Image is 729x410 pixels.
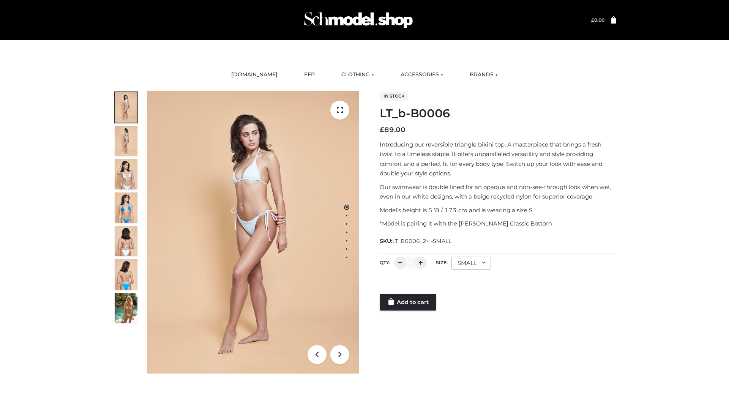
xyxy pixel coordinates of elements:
[115,259,137,290] img: ArielClassicBikiniTop_CloudNine_AzureSky_OW114ECO_8-scaled.jpg
[380,126,406,134] bdi: 89.00
[336,66,380,83] a: CLOTHING
[226,66,283,83] a: [DOMAIN_NAME]
[301,5,415,35] img: Schmodel Admin 964
[591,17,594,23] span: £
[591,17,604,23] bdi: 0.00
[298,66,320,83] a: FFP
[392,238,451,244] span: LT_B0006_2-_-SMALL
[115,226,137,256] img: ArielClassicBikiniTop_CloudNine_AzureSky_OW114ECO_7-scaled.jpg
[115,192,137,223] img: ArielClassicBikiniTop_CloudNine_AzureSky_OW114ECO_4-scaled.jpg
[380,237,452,246] span: SKU:
[115,92,137,123] img: ArielClassicBikiniTop_CloudNine_AzureSky_OW114ECO_1-scaled.jpg
[451,257,491,270] div: SMALL
[380,205,616,215] p: Model’s height is 5 ‘8 / 173 cm and is wearing a size S.
[436,260,448,265] label: Size:
[115,159,137,189] img: ArielClassicBikiniTop_CloudNine_AzureSky_OW114ECO_3-scaled.jpg
[380,294,436,311] a: Add to cart
[115,293,137,323] img: Arieltop_CloudNine_AzureSky2.jpg
[591,17,604,23] a: £0.00
[380,260,390,265] label: QTY:
[380,140,616,178] p: Introducing our reversible triangle bikini top. A masterpiece that brings a fresh twist to a time...
[395,66,449,83] a: ACCESSORIES
[380,91,408,101] span: In stock
[380,182,616,202] p: Our swimwear is double lined for an opaque and non-see-through look when wet, even in our white d...
[464,66,503,83] a: BRANDS
[115,126,137,156] img: ArielClassicBikiniTop_CloudNine_AzureSky_OW114ECO_2-scaled.jpg
[380,126,384,134] span: £
[380,219,616,229] p: *Model is pairing it with the [PERSON_NAME] Classic Bottom
[147,91,359,374] img: ArielClassicBikiniTop_CloudNine_AzureSky_OW114ECO_1
[380,107,616,120] h1: LT_b-B0006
